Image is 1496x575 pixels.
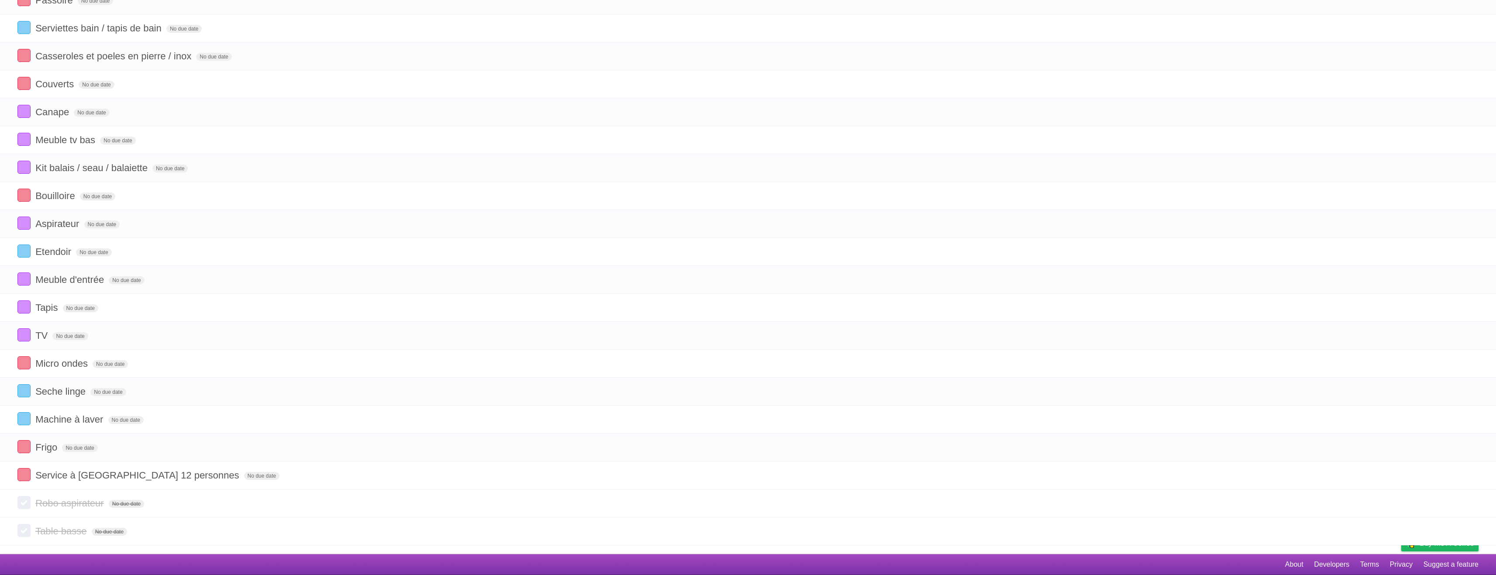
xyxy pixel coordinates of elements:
span: Meuble tv bas [35,134,97,145]
span: No due date [166,25,202,33]
span: No due date [108,416,144,424]
span: No due date [84,220,120,228]
span: Kit balais / seau / balaiette [35,162,150,173]
span: No due date [80,193,115,200]
span: No due date [79,81,114,89]
label: Done [17,244,31,258]
span: Frigo [35,442,59,453]
span: Aspirateur [35,218,81,229]
a: Suggest a feature [1423,556,1479,573]
span: Bouilloire [35,190,77,201]
label: Done [17,161,31,174]
label: Done [17,77,31,90]
a: Privacy [1390,556,1413,573]
span: No due date [244,472,280,480]
span: Etendoir [35,246,73,257]
span: TV [35,330,50,341]
label: Done [17,189,31,202]
span: Meuble d'entrée [35,274,106,285]
label: Done [17,217,31,230]
a: Terms [1360,556,1379,573]
span: Buy me a coffee [1420,536,1474,551]
span: Canape [35,107,71,117]
span: Casseroles et poeles en pierre / inox [35,51,193,62]
span: No due date [92,528,127,536]
span: Tapis [35,302,60,313]
label: Done [17,412,31,425]
span: Micro ondes [35,358,90,369]
span: No due date [152,165,188,172]
label: Done [17,300,31,313]
span: No due date [93,360,128,368]
span: Robo aspirateur [35,498,106,509]
span: No due date [76,248,111,256]
label: Done [17,356,31,369]
label: Done [17,21,31,34]
span: Couverts [35,79,76,90]
span: No due date [62,444,97,452]
label: Done [17,49,31,62]
span: Serviettes bain / tapis de bain [35,23,164,34]
label: Done [17,468,31,481]
span: No due date [109,500,144,508]
a: Developers [1314,556,1349,573]
span: No due date [100,137,135,145]
span: Service à [GEOGRAPHIC_DATA] 12 personnes [35,470,241,481]
label: Done [17,105,31,118]
label: Done [17,384,31,397]
span: No due date [52,332,88,340]
label: Done [17,440,31,453]
a: About [1285,556,1303,573]
span: No due date [90,388,126,396]
span: No due date [196,53,231,61]
span: No due date [109,276,144,284]
span: Seche linge [35,386,88,397]
span: No due date [74,109,109,117]
label: Done [17,496,31,509]
label: Done [17,272,31,286]
label: Done [17,133,31,146]
label: Done [17,524,31,537]
span: Table basse [35,526,89,537]
label: Done [17,328,31,341]
span: No due date [63,304,98,312]
span: Machine à laver [35,414,105,425]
